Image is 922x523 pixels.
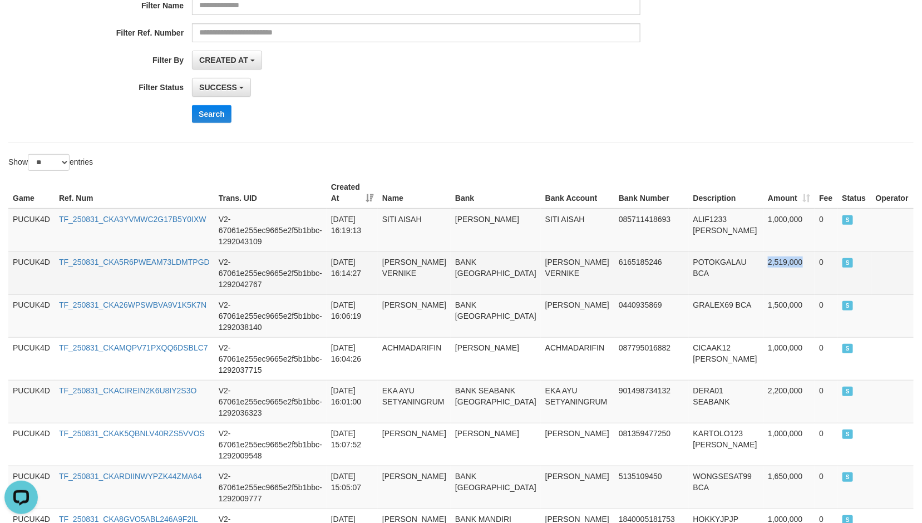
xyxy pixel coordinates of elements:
td: GRALEX69 BCA [689,294,764,337]
td: 1,000,000 [763,423,815,466]
td: ACHMADARIFIN [378,337,451,380]
td: DERA01 SEABANK [689,380,764,423]
a: TF_250831_CKAMQPV71PXQQ6DSBLC7 [59,343,208,352]
th: Bank [451,177,541,209]
td: POTOKGALAU BCA [689,251,764,294]
td: KARTOLO123 [PERSON_NAME] [689,423,764,466]
td: [PERSON_NAME] [541,294,614,337]
button: Search [192,105,231,123]
td: 081359477250 [614,423,689,466]
a: TF_250831_CKA3YVMWC2G17B5Y0IXW [59,215,206,224]
td: [DATE] 15:07:52 [327,423,378,466]
th: Created At: activate to sort column ascending [327,177,378,209]
td: 0440935869 [614,294,689,337]
button: CREATED AT [192,51,262,70]
td: PUCUK4D [8,209,55,252]
a: TF_250831_CKA26WPSWBVA9V1K5K7N [59,300,206,309]
td: PUCUK4D [8,337,55,380]
td: PUCUK4D [8,294,55,337]
span: SUCCESS [842,258,854,268]
td: 0 [815,466,837,509]
td: 0 [815,251,837,294]
select: Showentries [28,154,70,171]
a: TF_250831_CKA5R6PWEAM73LDMTPGD [59,258,210,267]
td: [PERSON_NAME] [378,423,451,466]
td: 5135109450 [614,466,689,509]
td: [DATE] 16:06:19 [327,294,378,337]
span: SUCCESS [842,215,854,225]
td: 087795016882 [614,337,689,380]
td: [PERSON_NAME] [451,209,541,252]
label: Show entries [8,154,93,171]
td: EKA AYU SETYANINGRUM [541,380,614,423]
th: Bank Number [614,177,689,209]
td: EKA AYU SETYANINGRUM [378,380,451,423]
button: Open LiveChat chat widget [4,4,38,38]
td: [DATE] 15:05:07 [327,466,378,509]
td: [PERSON_NAME] [541,466,614,509]
th: Name [378,177,451,209]
td: PUCUK4D [8,251,55,294]
td: V2-67061e255ec9665e2f5b1bbc-1292043109 [214,209,327,252]
td: 0 [815,380,837,423]
td: ACHMADARIFIN [541,337,614,380]
td: 2,519,000 [763,251,815,294]
th: Status [838,177,871,209]
td: V2-67061e255ec9665e2f5b1bbc-1292037715 [214,337,327,380]
th: Ref. Num [55,177,214,209]
td: CICAAK12 [PERSON_NAME] [689,337,764,380]
td: SITI AISAH [541,209,614,252]
span: SUCCESS [842,344,854,353]
td: [PERSON_NAME] [451,337,541,380]
td: V2-67061e255ec9665e2f5b1bbc-1292009548 [214,423,327,466]
td: V2-67061e255ec9665e2f5b1bbc-1292009777 [214,466,327,509]
td: [PERSON_NAME] [378,294,451,337]
td: [PERSON_NAME] VERNIKE [378,251,451,294]
td: [DATE] 16:01:00 [327,380,378,423]
td: V2-67061e255ec9665e2f5b1bbc-1292036323 [214,380,327,423]
td: [DATE] 16:14:27 [327,251,378,294]
button: SUCCESS [192,78,251,97]
td: ALIF1233 [PERSON_NAME] [689,209,764,252]
td: PUCUK4D [8,466,55,509]
th: Description [689,177,764,209]
td: 1,000,000 [763,337,815,380]
td: BANK [GEOGRAPHIC_DATA] [451,251,541,294]
th: Operator [871,177,914,209]
td: 0 [815,209,837,252]
td: BANK [GEOGRAPHIC_DATA] [451,294,541,337]
td: V2-67061e255ec9665e2f5b1bbc-1292042767 [214,251,327,294]
th: Game [8,177,55,209]
span: SUCCESS [842,430,854,439]
td: [DATE] 16:19:13 [327,209,378,252]
td: [DATE] 16:04:26 [327,337,378,380]
td: PUCUK4D [8,423,55,466]
a: TF_250831_CKACIREIN2K6U8IY2S3O [59,386,196,395]
th: Amount: activate to sort column ascending [763,177,815,209]
span: CREATED AT [199,56,248,65]
span: SUCCESS [199,83,237,92]
span: SUCCESS [842,301,854,310]
a: TF_250831_CKAK5QBNLV40RZS5VVOS [59,429,205,438]
td: 1,000,000 [763,209,815,252]
td: 2,200,000 [763,380,815,423]
th: Bank Account [541,177,614,209]
a: TF_250831_CKARDIINWYPZK44ZMA64 [59,472,202,481]
td: 1,500,000 [763,294,815,337]
td: WONGSESAT99 BCA [689,466,764,509]
td: SITI AISAH [378,209,451,252]
td: 1,650,000 [763,466,815,509]
td: 0 [815,423,837,466]
th: Fee [815,177,837,209]
td: 901498734132 [614,380,689,423]
td: 0 [815,337,837,380]
td: [PERSON_NAME] VERNIKE [541,251,614,294]
span: SUCCESS [842,387,854,396]
td: [PERSON_NAME] [541,423,614,466]
td: 6165185246 [614,251,689,294]
td: [PERSON_NAME] [451,423,541,466]
td: PUCUK4D [8,380,55,423]
td: BANK SEABANK [GEOGRAPHIC_DATA] [451,380,541,423]
td: [PERSON_NAME] [378,466,451,509]
th: Trans. UID [214,177,327,209]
